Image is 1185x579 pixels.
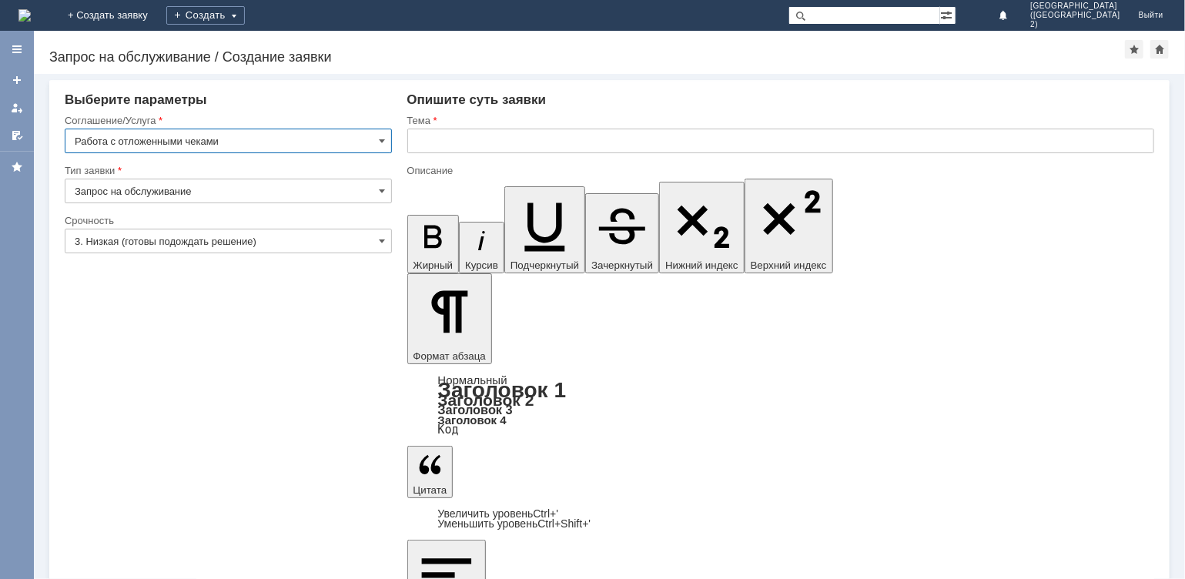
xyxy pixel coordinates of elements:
[65,115,389,126] div: Соглашение/Услуга
[438,507,559,520] a: Increase
[413,350,486,362] span: Формат абзаца
[407,166,1152,176] div: Описание
[751,259,827,271] span: Верхний индекс
[438,391,534,409] a: Заголовок 2
[438,373,507,387] a: Нормальный
[5,68,29,92] a: Создать заявку
[659,182,745,273] button: Нижний индекс
[745,179,833,273] button: Верхний индекс
[407,215,460,273] button: Жирный
[407,115,1152,126] div: Тема
[49,49,1125,65] div: Запрос на обслуживание / Создание заявки
[1030,2,1120,11] span: [GEOGRAPHIC_DATA]
[407,509,1155,529] div: Цитата
[591,259,653,271] span: Зачеркнутый
[407,446,454,498] button: Цитата
[1125,40,1143,59] div: Добавить в избранное
[65,216,389,226] div: Срочность
[438,413,507,427] a: Заголовок 4
[1030,11,1120,20] span: ([GEOGRAPHIC_DATA]
[1150,40,1169,59] div: Сделать домашней страницей
[18,9,31,22] a: Перейти на домашнюю страницу
[585,193,659,273] button: Зачеркнутый
[18,9,31,22] img: logo
[510,259,579,271] span: Подчеркнутый
[5,123,29,148] a: Мои согласования
[166,6,245,25] div: Создать
[940,7,956,22] span: Расширенный поиск
[459,222,504,273] button: Курсив
[438,517,591,530] a: Decrease
[438,378,567,402] a: Заголовок 1
[1030,20,1120,29] span: 2)
[504,186,585,273] button: Подчеркнутый
[65,92,207,107] span: Выберите параметры
[533,507,558,520] span: Ctrl+'
[537,517,591,530] span: Ctrl+Shift+'
[465,259,498,271] span: Курсив
[5,95,29,120] a: Мои заявки
[438,403,513,417] a: Заголовок 3
[413,484,447,496] span: Цитата
[407,273,492,364] button: Формат абзаца
[413,259,454,271] span: Жирный
[438,423,459,437] a: Код
[407,375,1155,435] div: Формат абзаца
[665,259,738,271] span: Нижний индекс
[65,166,389,176] div: Тип заявки
[407,92,547,107] span: Опишите суть заявки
